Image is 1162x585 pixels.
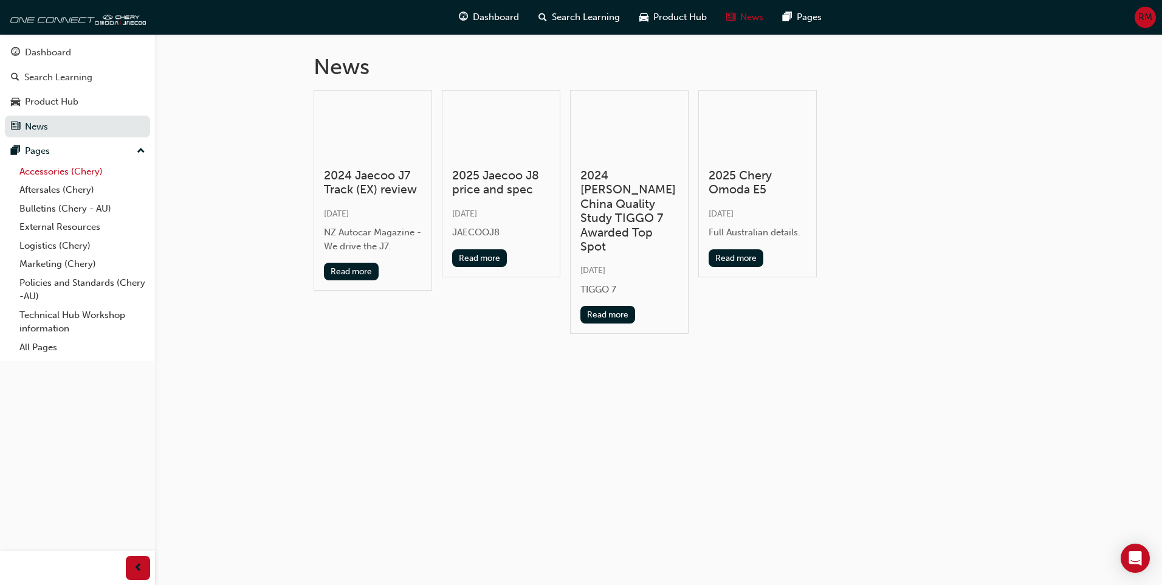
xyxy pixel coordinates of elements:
a: guage-iconDashboard [449,5,529,30]
span: car-icon [11,97,20,108]
a: Accessories (Chery) [15,162,150,181]
span: pages-icon [783,10,792,25]
a: pages-iconPages [773,5,831,30]
a: Product Hub [5,91,150,113]
a: news-iconNews [717,5,773,30]
div: Product Hub [25,95,78,109]
span: up-icon [137,144,145,159]
a: Search Learning [5,66,150,89]
h1: News [314,54,1004,80]
span: news-icon [11,122,20,133]
span: [DATE] [709,209,734,219]
span: car-icon [639,10,648,25]
span: guage-icon [459,10,468,25]
a: Aftersales (Chery) [15,181,150,199]
span: prev-icon [134,561,143,576]
a: Logistics (Chery) [15,237,150,255]
a: Policies and Standards (Chery -AU) [15,274,150,306]
button: Read more [324,263,379,280]
span: RM [1138,10,1152,24]
span: Dashboard [473,10,519,24]
a: External Resources [15,218,150,237]
div: JAECOOJ8 [452,226,550,240]
button: Read more [709,249,764,267]
a: Bulletins (Chery - AU) [15,199,150,218]
span: Search Learning [552,10,620,24]
button: Read more [452,249,507,267]
span: search-icon [538,10,547,25]
a: All Pages [15,338,150,357]
div: NZ Autocar Magazine - We drive the J7. [324,226,422,253]
button: DashboardSearch LearningProduct HubNews [5,39,150,140]
button: Read more [580,306,636,324]
span: News [740,10,763,24]
a: 2025 Jaecoo J8 price and spec[DATE]JAECOOJ8Read more [442,90,560,277]
span: Pages [797,10,822,24]
a: News [5,116,150,138]
div: Full Australian details. [709,226,806,240]
a: search-iconSearch Learning [529,5,630,30]
span: guage-icon [11,47,20,58]
a: 2024 Jaecoo J7 Track (EX) review[DATE]NZ Autocar Magazine - We drive the J7.Read more [314,90,432,291]
div: Open Intercom Messenger [1121,544,1150,573]
img: oneconnect [6,5,146,29]
span: [DATE] [324,209,349,219]
a: Technical Hub Workshop information [15,306,150,338]
h3: 2024 Jaecoo J7 Track (EX) review [324,168,422,197]
a: Dashboard [5,41,150,64]
button: Pages [5,140,150,162]
span: search-icon [11,72,19,83]
a: 2025 Chery Omoda E5[DATE]Full Australian details.Read more [698,90,817,277]
div: Pages [25,144,50,158]
span: [DATE] [452,209,477,219]
h3: 2024 [PERSON_NAME] China Quality Study TIGGO 7 Awarded Top Spot [580,168,678,254]
button: RM [1135,7,1156,28]
h3: 2025 Chery Omoda E5 [709,168,806,197]
a: Marketing (Chery) [15,255,150,274]
a: car-iconProduct Hub [630,5,717,30]
div: Dashboard [25,46,71,60]
a: 2024 [PERSON_NAME] China Quality Study TIGGO 7 Awarded Top Spot[DATE]TIGGO 7Read more [570,90,689,334]
span: news-icon [726,10,735,25]
h3: 2025 Jaecoo J8 price and spec [452,168,550,197]
span: Product Hub [653,10,707,24]
span: pages-icon [11,146,20,157]
div: Search Learning [24,71,92,85]
span: [DATE] [580,265,605,275]
div: TIGGO 7 [580,283,678,297]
